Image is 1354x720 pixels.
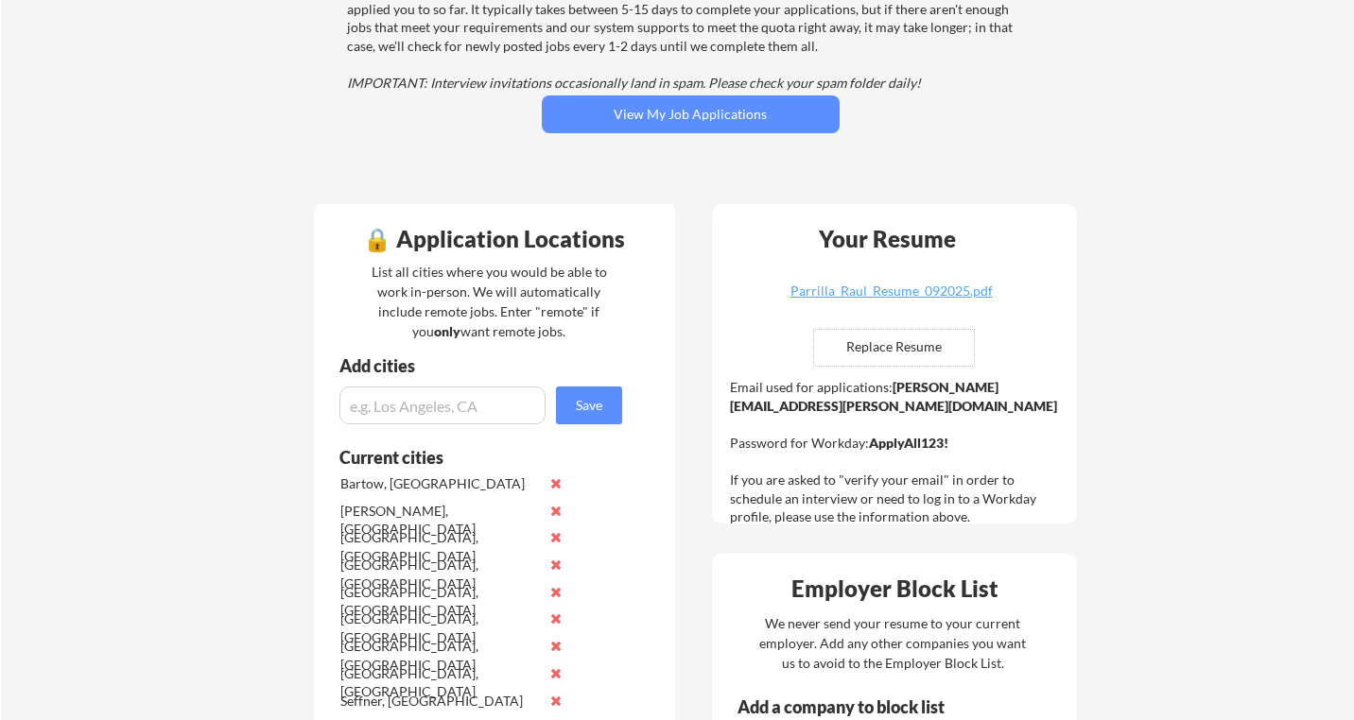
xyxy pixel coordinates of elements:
[738,698,974,715] div: Add a company to block list
[720,577,1071,600] div: Employer Block List
[340,474,540,493] div: Bartow, [GEOGRAPHIC_DATA]
[319,228,670,250] div: 🔒 Application Locations
[758,613,1028,673] div: We never send your resume to your current employer. Add any other companies you want us to avoid ...
[359,262,619,341] div: List all cities where you would be able to work in-person. We will automatically include remote j...
[340,502,540,539] div: [PERSON_NAME], [GEOGRAPHIC_DATA]
[340,528,540,565] div: [GEOGRAPHIC_DATA], [GEOGRAPHIC_DATA]
[730,378,1064,526] div: Email used for applications: Password for Workday: If you are asked to "verify your email" in ord...
[869,435,948,451] strong: ApplyAll123!
[434,323,460,339] strong: only
[339,449,601,466] div: Current cities
[347,75,921,91] em: IMPORTANT: Interview invitations occasionally land in spam. Please check your spam folder daily!
[794,228,981,250] div: Your Resume
[339,357,627,374] div: Add cities
[340,664,540,701] div: [GEOGRAPHIC_DATA], [GEOGRAPHIC_DATA]
[779,284,1004,298] div: Parrilla_Raul_Resume_092025.pdf
[340,637,540,674] div: [GEOGRAPHIC_DATA], [GEOGRAPHIC_DATA]
[730,379,1057,414] strong: [PERSON_NAME][EMAIL_ADDRESS][PERSON_NAME][DOMAIN_NAME]
[340,556,540,592] div: [GEOGRAPHIC_DATA], [GEOGRAPHIC_DATA]
[339,386,546,424] input: e.g. Los Angeles, CA
[340,583,540,620] div: [GEOGRAPHIC_DATA], [GEOGRAPHIC_DATA]
[556,386,622,424] button: Save
[340,609,540,646] div: [GEOGRAPHIC_DATA], [GEOGRAPHIC_DATA]
[542,95,840,133] button: View My Job Applications
[340,692,540,711] div: Seffner, [GEOGRAPHIC_DATA]
[779,284,1004,314] a: Parrilla_Raul_Resume_092025.pdf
